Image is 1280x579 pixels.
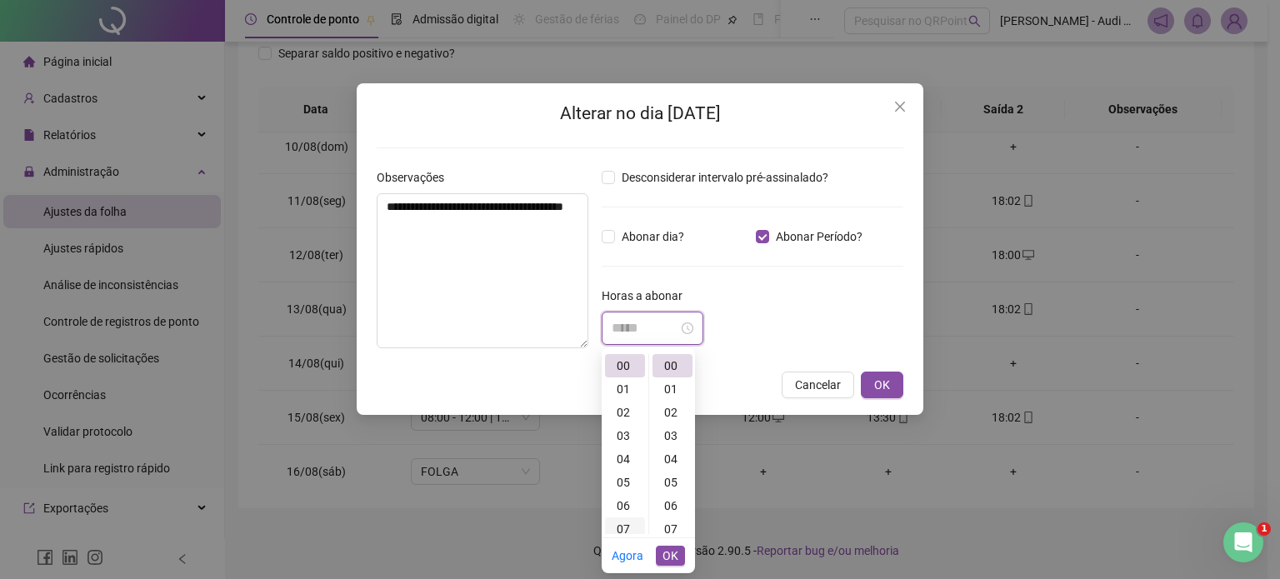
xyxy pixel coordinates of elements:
div: 07 [605,517,645,541]
div: 07 [652,517,692,541]
div: 00 [605,354,645,377]
span: close [893,100,907,113]
div: 01 [605,377,645,401]
iframe: Intercom live chat [1223,522,1263,562]
span: 1 [1257,522,1271,536]
button: OK [656,546,685,566]
button: Close [887,93,913,120]
div: 01 [652,377,692,401]
span: Desconsiderar intervalo pré-assinalado? [615,168,835,187]
label: Horas a abonar [602,287,693,305]
span: Cancelar [795,376,841,394]
div: 05 [652,471,692,494]
div: 04 [652,447,692,471]
span: Abonar Período? [769,227,869,246]
label: Observações [377,168,455,187]
div: 00 [652,354,692,377]
div: 03 [605,424,645,447]
a: Agora [612,549,643,562]
div: 02 [605,401,645,424]
button: OK [861,372,903,398]
div: 06 [652,494,692,517]
h2: Alterar no dia [DATE] [377,100,903,127]
span: OK [662,547,678,565]
div: 05 [605,471,645,494]
span: Abonar dia? [615,227,691,246]
button: Cancelar [782,372,854,398]
span: OK [874,376,890,394]
div: 03 [652,424,692,447]
div: 06 [605,494,645,517]
div: 02 [652,401,692,424]
div: 04 [605,447,645,471]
